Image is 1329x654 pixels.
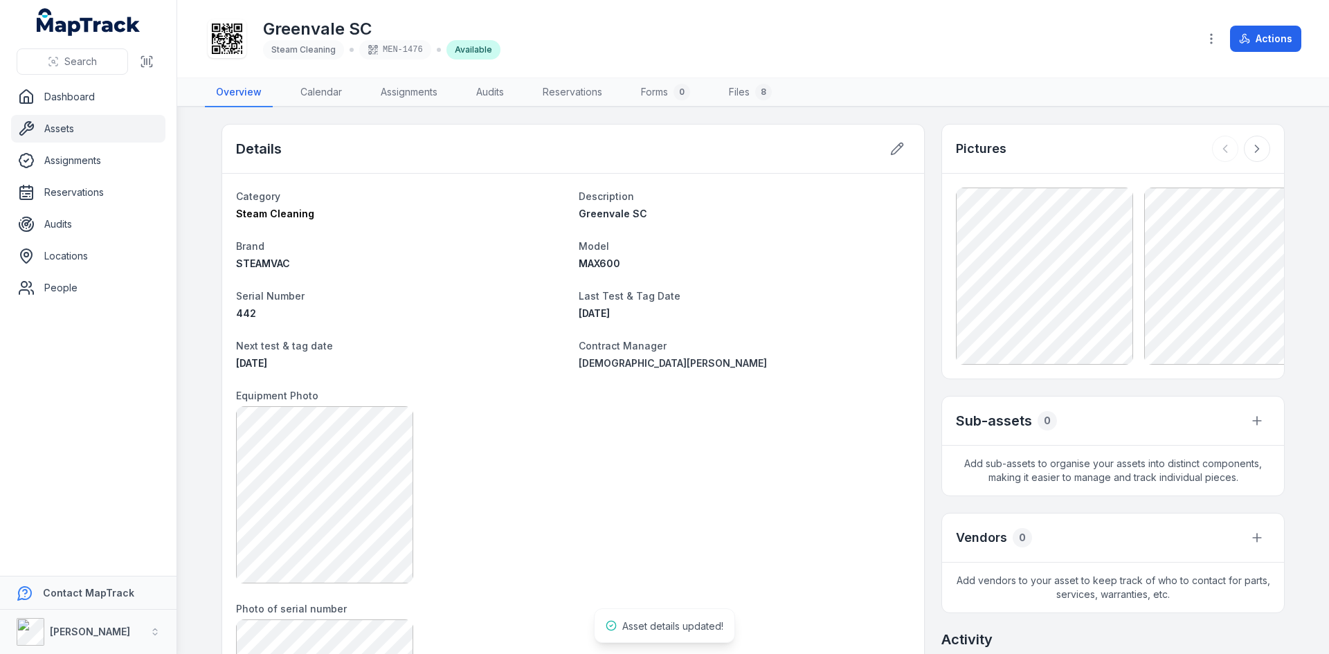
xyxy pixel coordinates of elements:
h2: Sub-assets [956,411,1032,430]
div: 0 [1013,528,1032,547]
span: Steam Cleaning [236,208,314,219]
span: 442 [236,307,256,319]
span: Asset details updated! [622,620,723,632]
a: Overview [205,78,273,107]
a: Calendar [289,78,353,107]
strong: Contact MapTrack [43,587,134,599]
div: Available [446,40,500,60]
div: 8 [755,84,772,100]
span: Description [579,190,634,202]
span: Brand [236,240,264,252]
span: MAX600 [579,257,620,269]
span: Search [64,55,97,69]
a: Reservations [532,78,613,107]
time: 8/6/2025, 11:25:00 AM [579,307,610,319]
a: Locations [11,242,165,270]
h2: Details [236,139,282,158]
span: STEAMVAC [236,257,290,269]
a: Assignments [370,78,449,107]
h2: Activity [941,630,993,649]
span: Add sub-assets to organise your assets into distinct components, making it easier to manage and t... [942,446,1284,496]
div: 0 [1038,411,1057,430]
span: Greenvale SC [579,208,647,219]
span: Serial Number [236,290,305,302]
a: Audits [11,210,165,238]
button: Search [17,48,128,75]
a: Assets [11,115,165,143]
span: Model [579,240,609,252]
span: Last Test & Tag Date [579,290,680,302]
span: Add vendors to your asset to keep track of who to contact for parts, services, warranties, etc. [942,563,1284,612]
button: Actions [1230,26,1301,52]
span: Photo of serial number [236,603,347,615]
span: [DATE] [579,307,610,319]
a: Files8 [718,78,783,107]
h3: Vendors [956,528,1007,547]
a: Forms0 [630,78,701,107]
span: Equipment Photo [236,390,318,401]
span: Contract Manager [579,340,667,352]
span: [DATE] [236,357,267,369]
time: 2/6/2026, 10:25:00 AM [236,357,267,369]
a: Assignments [11,147,165,174]
span: Category [236,190,280,202]
span: Next test & tag date [236,340,333,352]
a: Audits [465,78,515,107]
a: Reservations [11,179,165,206]
a: People [11,274,165,302]
div: 0 [673,84,690,100]
div: MEN-1476 [359,40,431,60]
a: MapTrack [37,8,141,36]
a: [DEMOGRAPHIC_DATA][PERSON_NAME] [579,356,910,370]
a: Dashboard [11,83,165,111]
strong: [PERSON_NAME] [50,626,130,637]
h3: Pictures [956,139,1006,158]
span: Steam Cleaning [271,44,336,55]
h1: Greenvale SC [263,18,500,40]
